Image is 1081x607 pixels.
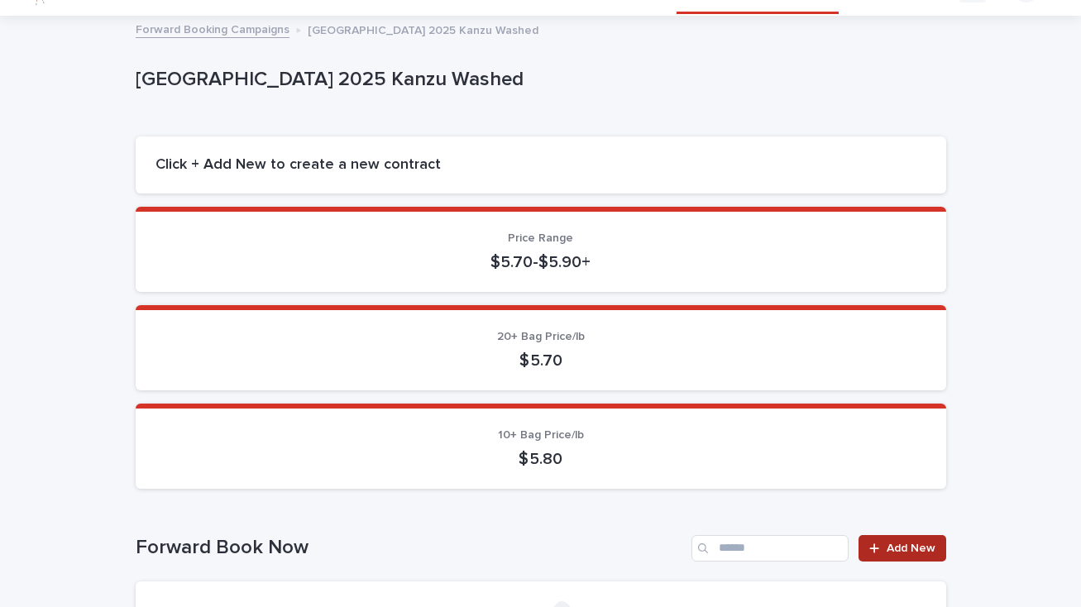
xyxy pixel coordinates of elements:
[136,68,940,92] p: [GEOGRAPHIC_DATA] 2025 Kanzu Washed
[155,156,926,174] h2: Click + Add New to create a new contract
[508,232,573,244] span: Price Range
[155,252,926,272] p: $5.70-$5.90+
[498,429,584,441] span: 10+ Bag Price/lb
[155,351,926,370] p: $ 5.70
[136,536,686,560] h1: Forward Book Now
[887,542,935,554] span: Add New
[155,449,926,469] p: $ 5.80
[691,535,849,562] input: Search
[308,20,538,38] p: [GEOGRAPHIC_DATA] 2025 Kanzu Washed
[497,331,585,342] span: 20+ Bag Price/lb
[136,19,289,38] a: Forward Booking Campaigns
[859,535,945,562] a: Add New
